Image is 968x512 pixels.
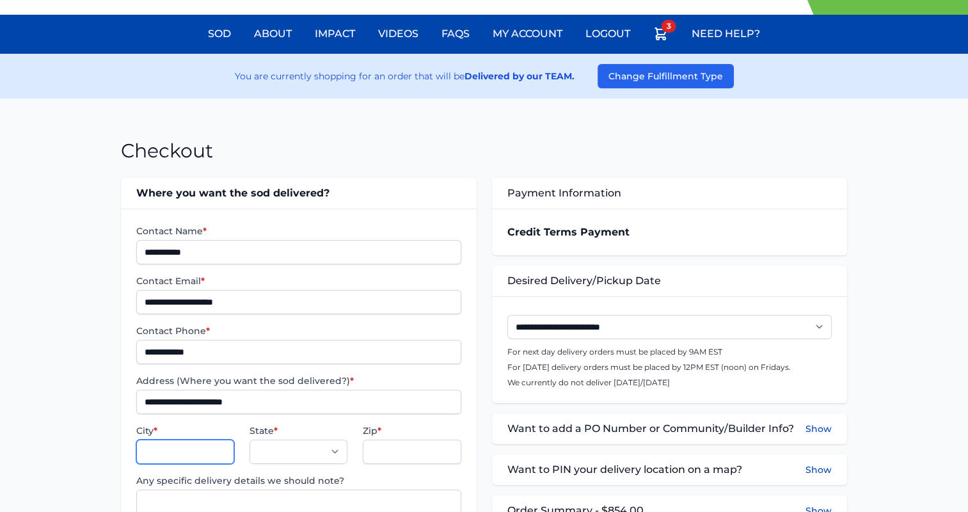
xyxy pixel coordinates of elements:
[136,275,461,287] label: Contact Email
[136,374,461,387] label: Address (Where you want the sod delivered?)
[464,70,575,82] strong: Delivered by our TEAM.
[507,362,832,372] p: For [DATE] delivery orders must be placed by 12PM EST (noon) on Fridays.
[805,462,832,477] button: Show
[598,64,734,88] button: Change Fulfillment Type
[684,19,768,49] a: Need Help?
[250,424,347,437] label: State
[646,19,676,54] a: 3
[492,266,847,296] div: Desired Delivery/Pickup Date
[246,19,299,49] a: About
[136,324,461,337] label: Contact Phone
[136,424,234,437] label: City
[805,421,832,436] button: Show
[121,140,213,163] h1: Checkout
[507,462,742,477] span: Want to PIN your delivery location on a map?
[136,225,461,237] label: Contact Name
[363,424,461,437] label: Zip
[507,421,794,436] span: Want to add a PO Number or Community/Builder Info?
[200,19,239,49] a: Sod
[136,474,461,487] label: Any specific delivery details we should note?
[507,226,630,238] strong: Credit Terms Payment
[307,19,363,49] a: Impact
[434,19,477,49] a: FAQs
[370,19,426,49] a: Videos
[485,19,570,49] a: My Account
[492,178,847,209] div: Payment Information
[507,347,832,357] p: For next day delivery orders must be placed by 9AM EST
[662,20,676,33] span: 3
[121,178,476,209] div: Where you want the sod delivered?
[507,378,832,388] p: We currently do not deliver [DATE]/[DATE]
[578,19,638,49] a: Logout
